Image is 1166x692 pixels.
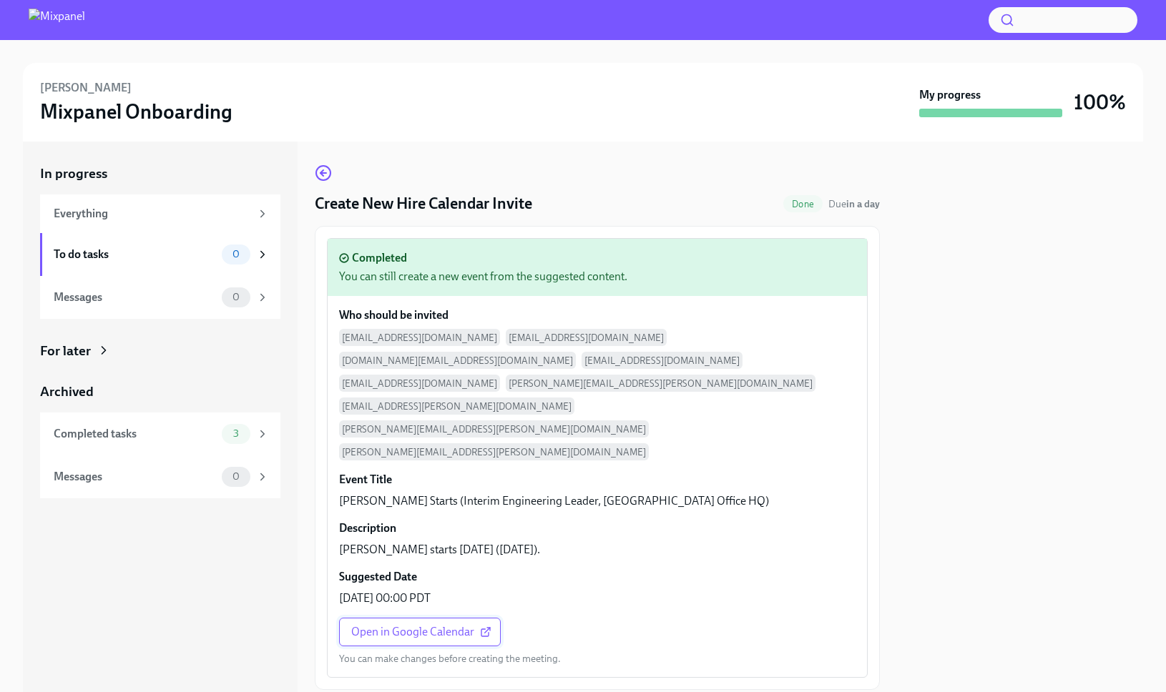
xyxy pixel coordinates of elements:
span: [EMAIL_ADDRESS][DOMAIN_NAME] [339,329,500,346]
div: Messages [54,469,216,485]
h6: Suggested Date [339,569,417,585]
span: [PERSON_NAME][EMAIL_ADDRESS][PERSON_NAME][DOMAIN_NAME] [339,420,649,438]
div: For later [40,342,91,360]
h3: Mixpanel Onboarding [40,99,232,124]
h3: 100% [1074,89,1126,115]
a: Completed tasks3 [40,412,280,455]
div: Messages [54,290,216,305]
span: Open in Google Calendar [351,625,489,639]
div: Completed [352,250,407,266]
span: 3 [225,428,248,439]
p: [DATE] 00:00 PDT [339,590,431,606]
span: [EMAIL_ADDRESS][DOMAIN_NAME] [339,375,500,392]
strong: in a day [846,198,880,210]
a: Everything [40,194,280,233]
div: To do tasks [54,247,216,262]
h6: [PERSON_NAME] [40,80,132,96]
p: You can make changes before creating the meeting. [339,652,561,666]
a: Open in Google Calendar [339,618,501,646]
div: Completed tasks [54,426,216,442]
span: 0 [224,471,248,482]
a: Messages0 [40,276,280,319]
a: In progress [40,164,280,183]
span: [EMAIL_ADDRESS][DOMAIN_NAME] [582,352,743,369]
p: [PERSON_NAME] Starts (Interim Engineering Leader, [GEOGRAPHIC_DATA] Office HQ) [339,493,769,509]
h6: Description [339,520,396,536]
span: [PERSON_NAME][EMAIL_ADDRESS][PERSON_NAME][DOMAIN_NAME] [506,375,815,392]
div: Everything [54,206,250,222]
span: 0 [224,249,248,259]
a: For later [40,342,280,360]
h6: Who should be invited [339,307,449,323]
span: [PERSON_NAME][EMAIL_ADDRESS][PERSON_NAME][DOMAIN_NAME] [339,443,649,460]
span: 0 [224,292,248,302]
img: Mixpanel [29,9,85,31]
span: [EMAIL_ADDRESS][DOMAIN_NAME] [506,329,667,346]
a: Archived [40,382,280,401]
span: Done [783,199,823,209]
strong: My progress [919,87,981,103]
h4: Create New Hire Calendar Invite [315,193,532,214]
span: [EMAIL_ADDRESS][PERSON_NAME][DOMAIN_NAME] [339,397,574,415]
span: Due [828,198,880,210]
h6: Event Title [339,472,392,488]
span: [DOMAIN_NAME][EMAIL_ADDRESS][DOMAIN_NAME] [339,352,576,369]
a: To do tasks0 [40,233,280,276]
span: September 4th, 2025 07:00 [828,197,880,211]
p: [PERSON_NAME] starts [DATE] ([DATE]). [339,542,540,558]
a: Messages0 [40,455,280,498]
div: You can still create a new event from the suggested content. [339,269,856,285]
